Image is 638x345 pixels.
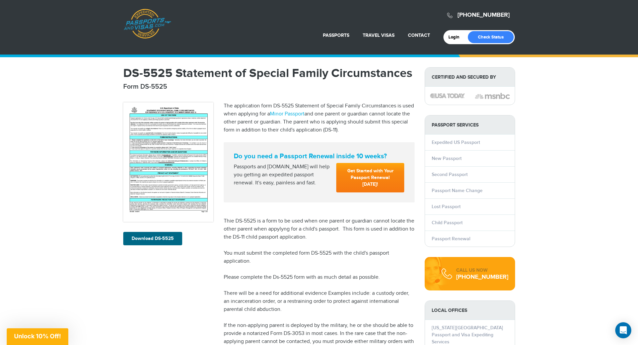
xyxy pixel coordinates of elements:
a: Download DS-5525 [123,232,182,245]
a: Login [448,34,464,40]
a: New Passport [432,156,462,161]
a: Child Passport [432,220,463,226]
div: [PHONE_NUMBER] [456,274,508,280]
a: Passport Name Change [432,188,483,193]
a: Passports & [DOMAIN_NAME] [124,9,171,39]
img: image description [430,93,465,98]
iframe: Customer reviews powered by Trustpilot [224,202,415,209]
h2: Form DS-5525 [123,83,415,91]
div: CALL US NOW [456,267,508,274]
span: Unlock 10% Off! [14,333,61,340]
strong: Certified and Secured by [425,68,515,87]
a: Get Started with Your Passport Renewal [DATE]! [336,163,404,192]
a: Contact [408,32,430,38]
a: Lost Passport [432,204,460,209]
strong: PASSPORT SERVICES [425,115,515,135]
a: Check Status [468,31,514,43]
img: DS-5525 [123,102,214,222]
a: Travel Visas [363,32,395,38]
a: Second Passport [432,172,468,177]
img: image description [475,92,510,100]
a: Passport Renewal [432,236,470,242]
strong: LOCAL OFFICES [425,301,515,320]
strong: Do you need a Passport Renewal inside 10 weeks? [234,152,405,160]
p: Please complete the Ds-5525 form with as much detail as possible. [224,273,415,281]
div: Unlock 10% Off! [7,328,68,345]
div: Open Intercom Messenger [615,322,631,338]
p: You must submit the completed form DS-5525 with the child's passport application. [224,249,415,265]
h1: DS-5525 Statement of Special Family Circumstances [123,67,415,79]
a: [US_STATE][GEOGRAPHIC_DATA] Passport and Visa Expediting Services [432,325,503,345]
a: Minor Passport [270,111,304,117]
a: Passports [323,32,349,38]
p: There will be a need for additional evidence Examples include: a custody order, an incarceration ... [224,289,415,314]
p: Thie DS-5525 is a form to be used when one parent or guardian cannot locate the other parent when... [224,217,415,241]
a: [PHONE_NUMBER] [457,11,510,19]
p: The application form DS-5525 Statement of Special Family Circumstances is used when applying for ... [224,102,415,134]
a: Expedited US Passport [432,140,480,145]
div: Passports and [DOMAIN_NAME] will help you getting an expedited passport renewal. It's easy, painl... [231,163,334,187]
